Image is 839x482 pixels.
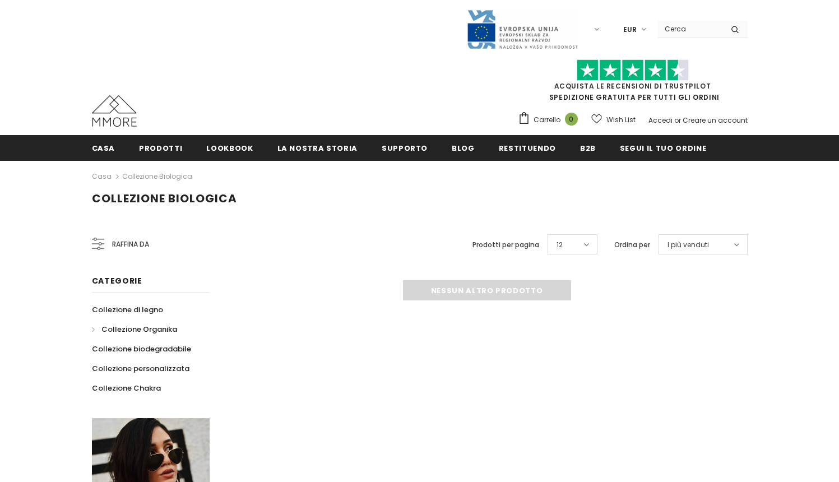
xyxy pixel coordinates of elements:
[92,191,237,206] span: Collezione biologica
[382,135,428,160] a: supporto
[206,135,253,160] a: Lookbook
[92,170,112,183] a: Casa
[92,143,115,154] span: Casa
[668,239,709,251] span: I più venduti
[658,21,722,37] input: Search Site
[92,135,115,160] a: Casa
[382,143,428,154] span: supporto
[139,135,182,160] a: Prodotti
[620,135,706,160] a: Segui il tuo ordine
[606,114,636,126] span: Wish List
[466,9,578,50] img: Javni Razpis
[452,135,475,160] a: Blog
[648,115,673,125] a: Accedi
[614,239,650,251] label: Ordina per
[580,143,596,154] span: B2B
[92,319,177,339] a: Collezione Organika
[92,363,189,374] span: Collezione personalizzata
[92,300,163,319] a: Collezione di legno
[92,339,191,359] a: Collezione biodegradabile
[452,143,475,154] span: Blog
[557,239,563,251] span: 12
[92,344,191,354] span: Collezione biodegradabile
[92,95,137,127] img: Casi MMORE
[206,143,253,154] span: Lookbook
[466,24,578,34] a: Javni Razpis
[577,59,689,81] img: Fidati di Pilot Stars
[499,135,556,160] a: Restituendo
[92,304,163,315] span: Collezione di legno
[112,238,149,251] span: Raffina da
[518,112,583,128] a: Carrello 0
[499,143,556,154] span: Restituendo
[565,113,578,126] span: 0
[92,359,189,378] a: Collezione personalizzata
[534,114,560,126] span: Carrello
[139,143,182,154] span: Prodotti
[683,115,748,125] a: Creare un account
[518,64,748,102] span: SPEDIZIONE GRATUITA PER TUTTI GLI ORDINI
[101,324,177,335] span: Collezione Organika
[122,172,192,181] a: Collezione biologica
[277,143,358,154] span: La nostra storia
[92,383,161,393] span: Collezione Chakra
[277,135,358,160] a: La nostra storia
[92,378,161,398] a: Collezione Chakra
[591,110,636,129] a: Wish List
[554,81,711,91] a: Acquista le recensioni di TrustPilot
[92,275,142,286] span: Categorie
[472,239,539,251] label: Prodotti per pagina
[620,143,706,154] span: Segui il tuo ordine
[623,24,637,35] span: EUR
[674,115,681,125] span: or
[580,135,596,160] a: B2B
